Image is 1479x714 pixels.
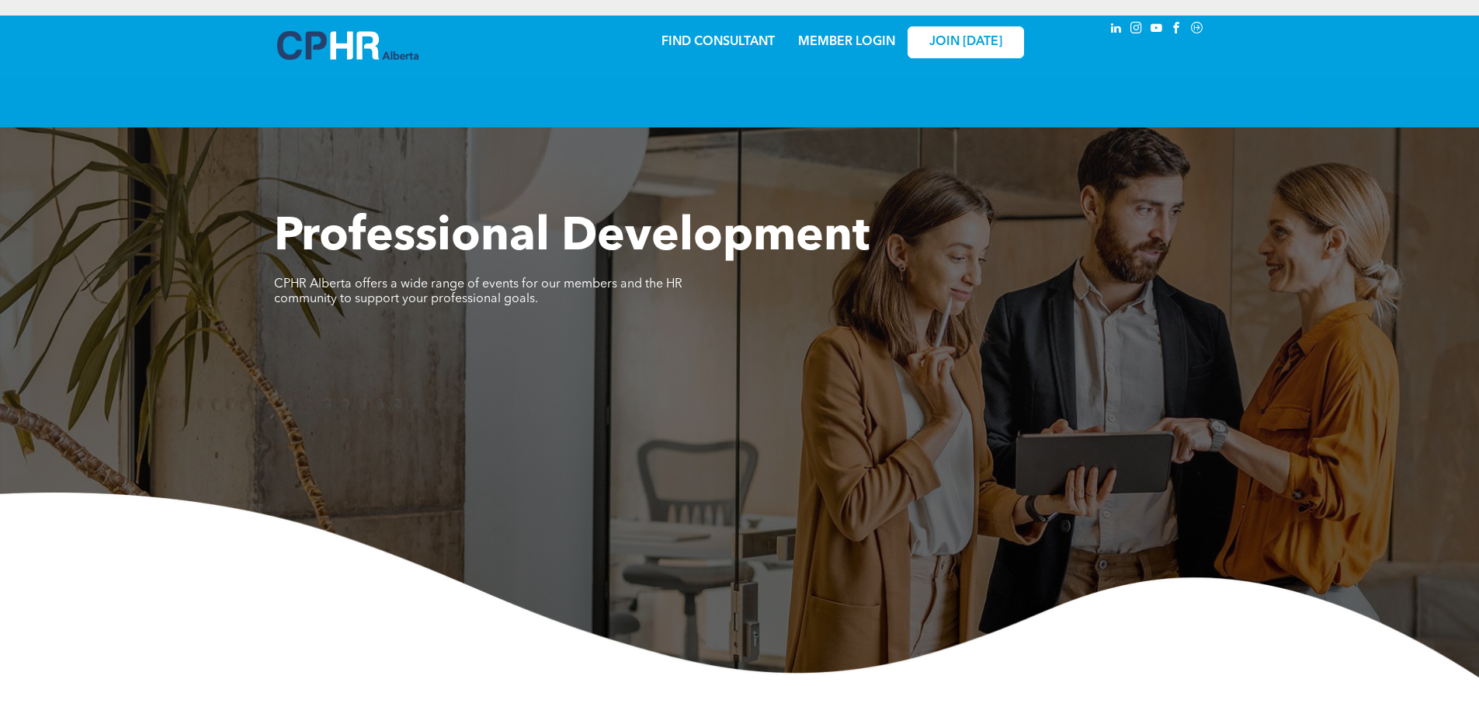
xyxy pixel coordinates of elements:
[929,35,1002,50] span: JOIN [DATE]
[274,278,682,305] span: CPHR Alberta offers a wide range of events for our members and the HR community to support your p...
[1128,19,1145,40] a: instagram
[908,26,1024,58] a: JOIN [DATE]
[1108,19,1125,40] a: linkedin
[798,36,895,48] a: MEMBER LOGIN
[1189,19,1206,40] a: Social network
[1148,19,1165,40] a: youtube
[661,36,775,48] a: FIND CONSULTANT
[277,31,418,60] img: A blue and white logo for cp alberta
[1168,19,1186,40] a: facebook
[274,214,870,261] span: Professional Development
